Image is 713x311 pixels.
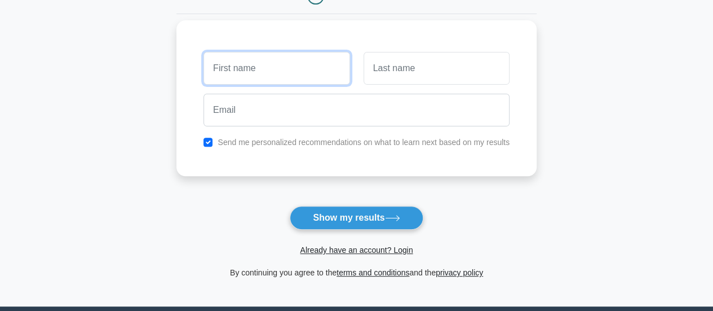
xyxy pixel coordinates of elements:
[436,268,483,277] a: privacy policy
[170,266,543,279] div: By continuing you agree to the and the
[290,206,423,230] button: Show my results
[203,52,349,85] input: First name
[203,94,510,126] input: Email
[218,138,510,147] label: Send me personalized recommendations on what to learn next based on my results
[336,268,409,277] a: terms and conditions
[364,52,510,85] input: Last name
[300,246,413,255] a: Already have an account? Login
